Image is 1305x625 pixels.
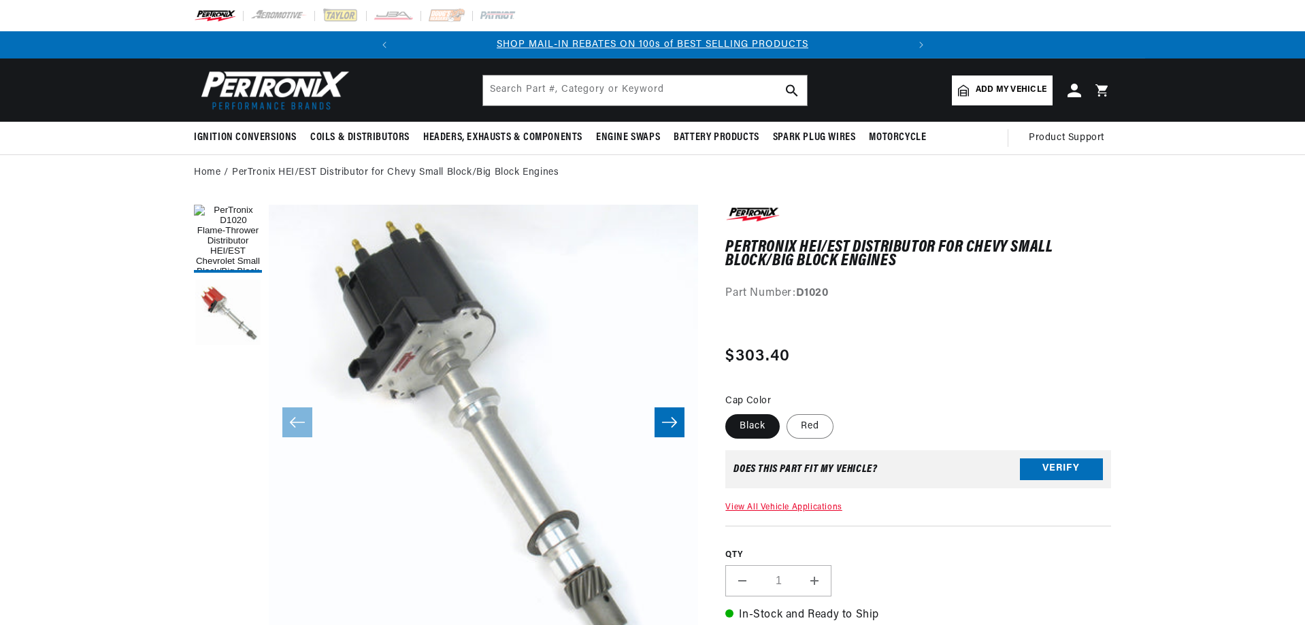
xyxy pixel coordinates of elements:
[398,37,908,52] div: Announcement
[725,241,1111,269] h1: PerTronix HEI/EST Distributor for Chevy Small Block/Big Block Engines
[787,414,833,439] label: Red
[1020,458,1103,480] button: Verify
[371,31,398,58] button: Translation missing: en.sections.announcements.previous_announcement
[725,414,780,439] label: Black
[416,122,589,154] summary: Headers, Exhausts & Components
[398,37,908,52] div: 1 of 2
[869,131,926,145] span: Motorcycle
[725,607,1111,624] p: In-Stock and Ready to Ship
[725,344,790,369] span: $303.40
[303,122,416,154] summary: Coils & Distributors
[1029,131,1104,146] span: Product Support
[310,131,410,145] span: Coils & Distributors
[908,31,935,58] button: Translation missing: en.sections.announcements.next_announcement
[589,122,667,154] summary: Engine Swaps
[596,131,660,145] span: Engine Swaps
[194,205,262,273] button: Load image 1 in gallery view
[725,550,1111,561] label: QTY
[725,503,842,511] a: View All Vehicle Applications
[194,67,350,114] img: Pertronix
[733,464,877,475] div: Does This part fit My vehicle?
[497,39,808,50] a: SHOP MAIL-IN REBATES ON 100s of BEST SELLING PRODUCTS
[194,131,297,145] span: Ignition Conversions
[725,394,772,408] legend: Cap Color
[667,122,766,154] summary: Battery Products
[766,122,863,154] summary: Spark Plug Wires
[160,31,1145,58] slideshow-component: Translation missing: en.sections.announcements.announcement_bar
[194,280,262,348] button: Load image 2 in gallery view
[232,165,559,180] a: PerTronix HEI/EST Distributor for Chevy Small Block/Big Block Engines
[976,84,1046,97] span: Add my vehicle
[1029,122,1111,154] summary: Product Support
[194,122,303,154] summary: Ignition Conversions
[952,75,1053,105] a: Add my vehicle
[725,285,1111,303] div: Part Number:
[674,131,759,145] span: Battery Products
[194,165,220,180] a: Home
[423,131,582,145] span: Headers, Exhausts & Components
[862,122,933,154] summary: Motorcycle
[194,165,1111,180] nav: breadcrumbs
[655,407,684,437] button: Slide right
[796,288,829,299] strong: D1020
[773,131,856,145] span: Spark Plug Wires
[777,75,807,105] button: search button
[282,407,312,437] button: Slide left
[483,75,807,105] input: Search Part #, Category or Keyword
